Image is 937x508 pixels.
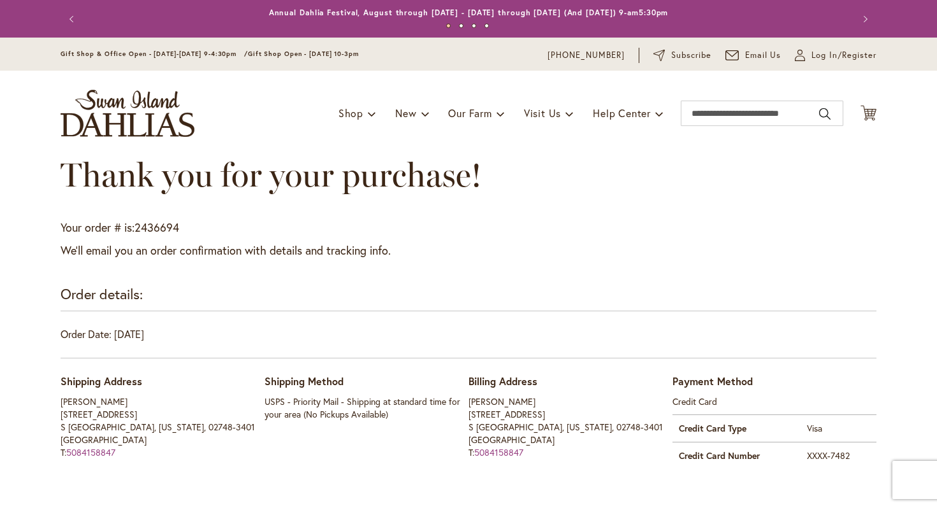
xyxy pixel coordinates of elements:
a: Email Us [725,49,781,62]
address: [PERSON_NAME] [STREET_ADDRESS] S [GEOGRAPHIC_DATA], [US_STATE], 02748-3401 [GEOGRAPHIC_DATA] T: [468,395,672,459]
td: XXXX-7482 [801,442,876,469]
td: Visa [801,414,876,442]
span: Shop [338,106,363,120]
a: 5084158847 [66,446,115,458]
button: 3 of 4 [472,24,476,28]
span: New [395,106,416,120]
span: Visit Us [524,106,561,120]
span: Thank you for your purchase! [61,155,482,195]
button: 2 of 4 [459,24,463,28]
p: Your order # is: [61,220,876,236]
address: [PERSON_NAME] [STREET_ADDRESS] S [GEOGRAPHIC_DATA], [US_STATE], 02748-3401 [GEOGRAPHIC_DATA] T: [61,395,265,459]
a: Subscribe [653,49,711,62]
span: Gift Shop & Office Open - [DATE]-[DATE] 9-4:30pm / [61,50,248,58]
th: Credit Card Number [672,442,801,469]
button: 4 of 4 [484,24,489,28]
span: Our Farm [448,106,491,120]
a: Log In/Register [795,49,876,62]
a: 5084158847 [474,446,523,458]
button: Previous [61,6,86,32]
button: Next [851,6,876,32]
p: We'll email you an order confirmation with details and tracking info. [61,243,876,259]
span: Billing Address [468,374,537,388]
a: [PHONE_NUMBER] [548,49,625,62]
div: USPS - Priority Mail - Shipping at standard time for your area (No Pickups Available) [265,395,468,421]
div: Order Date: [DATE] [61,327,876,358]
dt: Credit Card [672,395,876,408]
span: Email Us [745,49,781,62]
button: 1 of 4 [446,24,451,28]
strong: Order details: [61,285,143,303]
span: Shipping Address [61,374,142,388]
a: store logo [61,90,194,137]
th: Credit Card Type [672,414,801,442]
span: Gift Shop Open - [DATE] 10-3pm [248,50,359,58]
span: Payment Method [672,374,753,388]
span: Shipping Method [265,374,344,388]
span: Log In/Register [811,49,876,62]
a: Annual Dahlia Festival, August through [DATE] - [DATE] through [DATE] (And [DATE]) 9-am5:30pm [269,8,669,17]
span: 2436694 [134,220,179,235]
span: Help Center [593,106,651,120]
span: Subscribe [671,49,711,62]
